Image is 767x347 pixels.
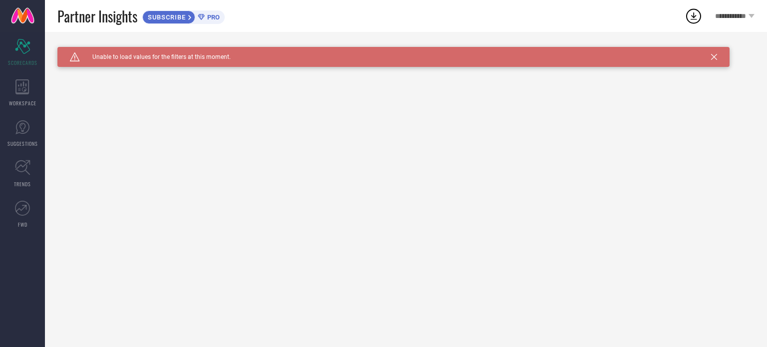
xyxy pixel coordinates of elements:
span: SUGGESTIONS [7,140,38,147]
span: FWD [18,221,27,228]
span: TRENDS [14,180,31,188]
span: SUBSCRIBE [143,13,188,21]
span: Partner Insights [57,6,137,26]
div: Open download list [685,7,703,25]
a: SUBSCRIBEPRO [142,8,225,24]
div: Unable to load filters at this moment. Please try later. [57,47,755,55]
span: WORKSPACE [9,99,36,107]
span: SCORECARDS [8,59,37,66]
span: Unable to load values for the filters at this moment. [80,53,231,60]
span: PRO [205,13,220,21]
